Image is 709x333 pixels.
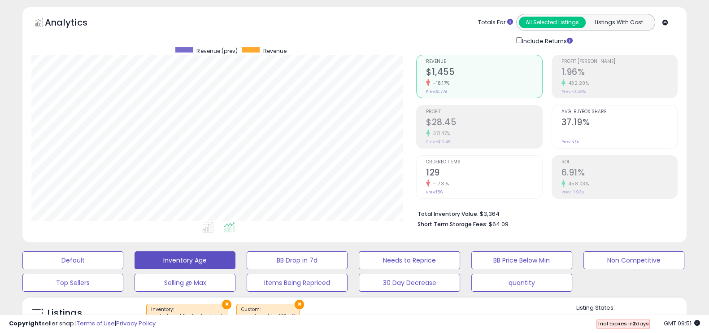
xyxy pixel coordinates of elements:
h2: 6.91% [561,167,677,180]
button: BB Drop in 7d [247,251,348,269]
small: Prev: -$10.48 [426,139,450,145]
p: Listing States: [576,304,687,312]
small: Prev: 156 [426,189,443,195]
span: ROI [561,160,677,165]
span: $64.09 [489,220,509,228]
button: Needs to Reprice [359,251,460,269]
span: Custom: [241,306,295,320]
h2: 129 [426,167,542,180]
span: Ordered Items [426,160,542,165]
button: × [222,300,231,309]
h5: Listings [48,307,82,320]
b: 2 [633,320,636,327]
span: Profit [426,110,542,114]
span: Revenue (prev) [196,47,237,55]
a: Terms of Use [77,319,115,328]
h2: $1,455 [426,67,542,79]
b: Total Inventory Value: [418,210,478,218]
span: Revenue [263,47,286,55]
button: Non Competitive [583,251,684,269]
a: Privacy Policy [116,319,156,328]
button: Default [22,251,123,269]
span: Profit [PERSON_NAME] [561,59,677,64]
button: Items Being Repriced [247,274,348,292]
div: in stock and fba backordered [151,313,222,319]
button: BB Price Below Min [471,251,572,269]
small: 371.47% [430,130,450,137]
h2: $28.45 [426,117,542,129]
button: × [295,300,304,309]
small: -18.17% [430,80,450,87]
small: Prev: $1,778 [426,89,447,94]
span: 2025-08-18 09:51 GMT [664,319,700,328]
button: quantity [471,274,572,292]
button: Listings With Cost [585,17,652,28]
button: Inventory Age [135,251,235,269]
h5: Analytics [45,16,105,31]
small: Prev: -0.59% [561,89,586,94]
div: Totals For [478,18,513,27]
span: Revenue [426,59,542,64]
div: Include Returns [509,35,583,46]
small: Prev: -1.93% [561,189,584,195]
button: Selling @ Max [135,274,235,292]
small: -17.31% [430,180,449,187]
h2: 1.96% [561,67,677,79]
span: Trial Expires in days [597,320,649,327]
strong: Copyright [9,319,42,328]
small: 458.03% [565,180,589,187]
h2: 37.19% [561,117,677,129]
button: Top Sellers [22,274,123,292]
li: $3,364 [418,208,671,219]
button: 30 Day Decrease [359,274,460,292]
b: Short Term Storage Fees: [418,220,487,228]
div: inventory older 180 > 0 [241,313,295,319]
small: 432.20% [565,80,589,87]
button: All Selected Listings [519,17,586,28]
span: Inventory : [151,306,222,320]
small: Prev: N/A [561,139,579,145]
span: Avg. Buybox Share [561,110,677,114]
div: seller snap | | [9,320,156,328]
